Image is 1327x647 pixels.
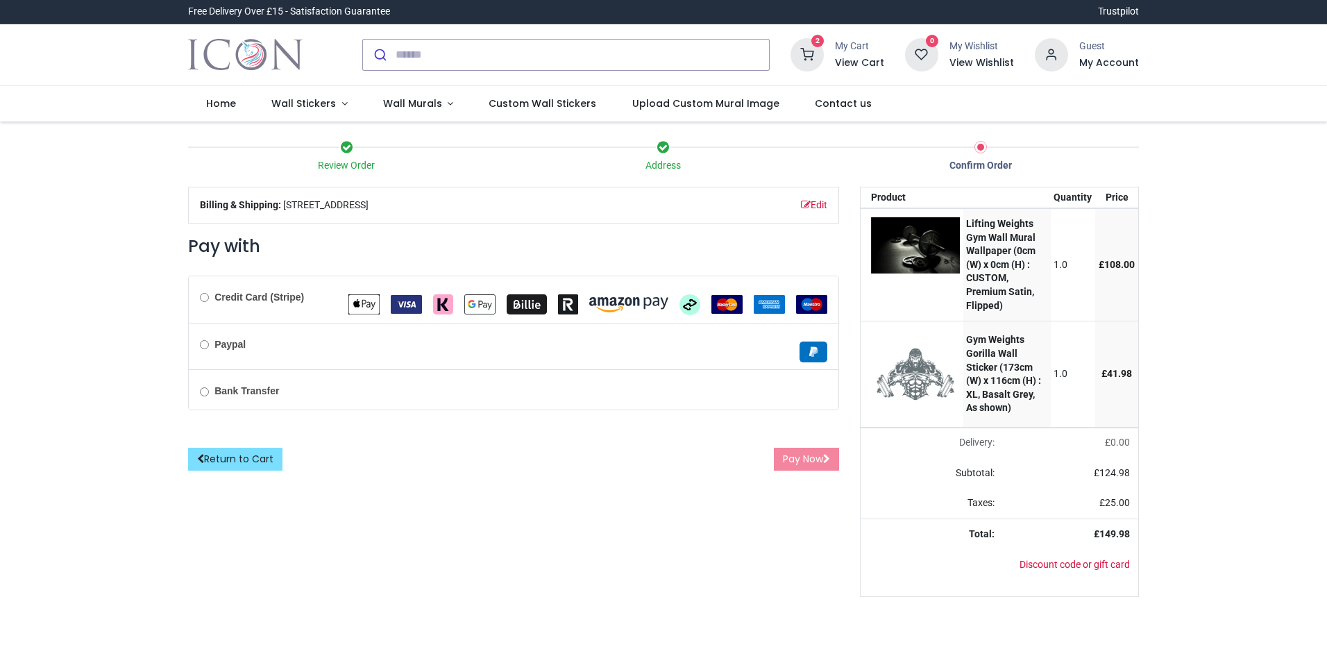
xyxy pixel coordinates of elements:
img: Icon Wall Stickers [188,35,303,74]
span: Custom Wall Stickers [489,96,596,110]
img: Klarna [433,294,453,314]
img: Billie [507,294,547,314]
div: Free Delivery Over £15 - Satisfaction Guarantee [188,5,390,19]
span: £ [1101,368,1132,379]
span: Google Pay [464,298,496,309]
div: My Cart [835,40,884,53]
img: QSH2DjPgAAAABJRU5ErkJggg== [871,330,960,419]
span: Maestro [796,298,827,309]
span: Apple Pay [348,298,380,309]
strong: Lifting Weights Gym Wall Mural Wallpaper (0cm (W) x 0cm (H) : CUSTOM, Premium Satin, Flipped) [966,218,1036,311]
span: [STREET_ADDRESS] [283,199,369,212]
a: Edit [801,199,827,212]
span: Paypal [800,345,827,356]
img: Maestro [796,295,827,314]
div: My Wishlist [949,40,1014,53]
span: Upload Custom Mural Image [632,96,779,110]
div: Guest [1079,40,1139,53]
a: Return to Cart [188,448,282,471]
th: Price [1095,187,1138,208]
input: Credit Card (Stripe) [200,293,209,302]
img: 9G1gIEAAAABklEQVQDADn0GGvR9yfAAAAAAElFTkSuQmCC [871,217,960,274]
span: Afterpay Clearpay [679,298,700,309]
img: Paypal [800,342,827,362]
div: 1.0 [1054,258,1092,272]
strong: Gym Weights Gorilla Wall Sticker (173cm (W) x 116cm (H) : XL, Basalt Grey, As shown) [966,334,1041,413]
a: 0 [905,48,938,59]
div: Confirm Order [822,159,1139,173]
a: Logo of Icon Wall Stickers [188,35,303,74]
button: Submit [363,40,396,70]
img: American Express [754,295,785,314]
span: Contact us [815,96,872,110]
span: 149.98 [1099,528,1130,539]
th: Quantity [1051,187,1096,208]
img: Amazon Pay [589,297,668,312]
span: Amazon Pay [589,298,668,309]
a: 2 [791,48,824,59]
span: American Express [754,298,785,309]
b: Paypal [214,339,246,350]
b: Credit Card (Stripe) [214,292,304,303]
a: My Account [1079,56,1139,70]
img: VISA [391,295,422,314]
span: 0.00 [1110,437,1130,448]
sup: 2 [811,35,825,48]
span: 124.98 [1099,467,1130,478]
span: Home [206,96,236,110]
div: Review Order [188,159,505,173]
img: Afterpay Clearpay [679,294,700,315]
span: 108.00 [1104,259,1135,270]
strong: £ [1094,528,1130,539]
img: Google Pay [464,294,496,314]
input: Bank Transfer [200,387,209,396]
span: Revolut Pay [558,298,578,309]
img: MasterCard [711,295,743,314]
span: £ [1099,497,1130,508]
img: Apple Pay [348,294,380,314]
input: Paypal [200,340,209,349]
td: Taxes: [861,488,1003,519]
th: Product [861,187,963,208]
a: Trustpilot [1098,5,1139,19]
div: Address [505,159,822,173]
span: Billie [507,298,547,309]
span: 41.98 [1107,368,1132,379]
b: Bank Transfer [214,385,279,396]
span: £ [1105,437,1130,448]
span: Klarna [433,298,453,309]
b: Billing & Shipping: [200,199,281,210]
span: Wall Stickers [271,96,336,110]
td: Subtotal: [861,458,1003,489]
span: £ [1099,259,1135,270]
span: MasterCard [711,298,743,309]
a: Wall Murals [365,86,471,122]
div: 1.0 [1054,367,1092,381]
span: 25.00 [1105,497,1130,508]
a: View Cart [835,56,884,70]
span: £ [1094,467,1130,478]
sup: 0 [926,35,939,48]
a: View Wishlist [949,56,1014,70]
td: Delivery will be updated after choosing a new delivery method [861,428,1003,458]
span: Wall Murals [383,96,442,110]
a: Wall Stickers [253,86,365,122]
h3: Pay with [188,235,839,258]
a: Discount code or gift card [1020,559,1130,570]
img: Revolut Pay [558,294,578,314]
span: VISA [391,298,422,309]
strong: Total: [969,528,995,539]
